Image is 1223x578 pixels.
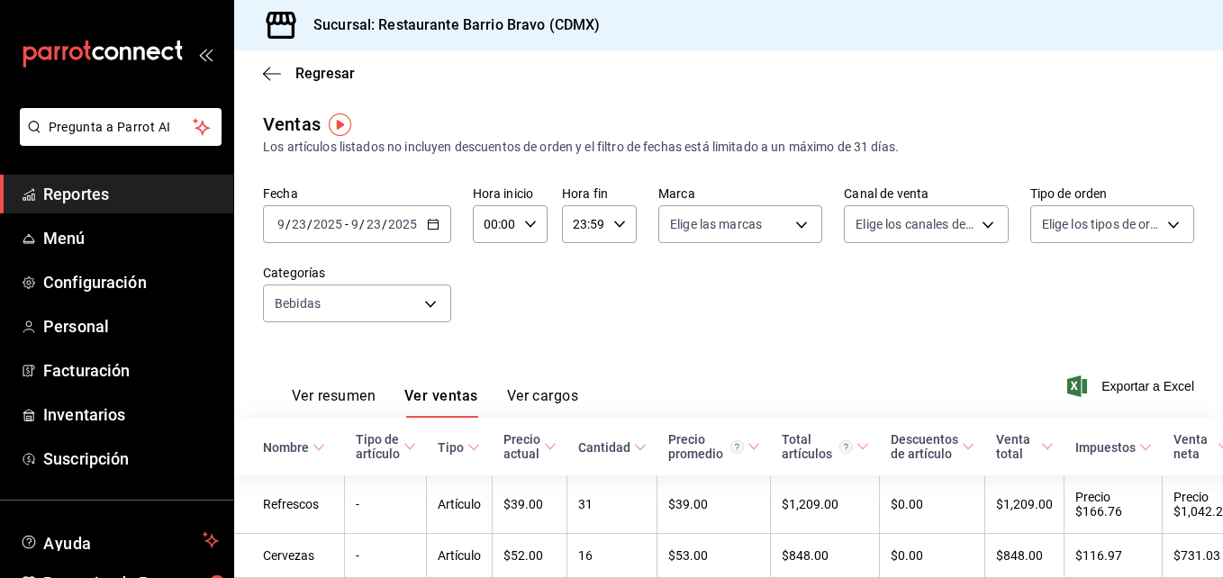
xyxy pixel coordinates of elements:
[263,138,1194,157] div: Los artículos listados no incluyen descuentos de orden y el filtro de fechas está limitado a un m...
[578,440,647,455] span: Cantidad
[578,440,630,455] div: Cantidad
[493,475,567,534] td: $39.00
[844,187,1008,200] label: Canal de venta
[275,294,321,312] span: Bebidas
[292,387,578,418] div: Pestañas de navegación
[1064,534,1163,578] td: $116.97
[313,217,343,231] input: ----
[670,215,762,233] span: Elige las marcas
[1042,215,1161,233] span: Elige los tipos de orden
[507,387,579,418] button: Ver cargos
[366,217,382,231] input: --
[263,440,309,455] div: Nombre
[276,217,285,231] input: --
[996,432,1054,461] span: Venta total
[20,108,222,146] button: Pregunta a Parrot AI
[1101,379,1194,393] font: Exportar a Excel
[234,475,345,534] td: Refrescos
[382,217,387,231] span: /
[263,65,355,82] button: Regresar
[503,432,540,461] div: Precio actual
[657,475,771,534] td: $39.00
[839,440,853,454] svg: El total de artículos considera cambios de precios en los artículos, así como costos adicionales ...
[43,317,109,336] font: Personal
[880,534,985,578] td: $0.00
[263,187,451,200] label: Fecha
[43,449,129,468] font: Suscripción
[771,475,880,534] td: $1,209.00
[1173,432,1215,461] div: Venta neta
[43,229,86,248] font: Menú
[263,111,321,138] div: Ventas
[730,440,744,454] svg: Precio promedio = Total artículos / cantidad
[43,273,147,292] font: Configuración
[356,432,416,461] span: Tipo de artículo
[427,534,493,578] td: Artículo
[285,217,291,231] span: /
[880,475,985,534] td: $0.00
[263,440,325,455] span: Nombre
[1075,440,1136,455] div: Impuestos
[493,534,567,578] td: $52.00
[891,432,958,461] div: Descuentos de artículo
[295,65,355,82] span: Regresar
[404,387,478,418] button: Ver ventas
[985,534,1064,578] td: $848.00
[43,529,195,551] span: Ayuda
[234,534,345,578] td: Cervezas
[387,217,418,231] input: ----
[668,432,760,461] span: Precio promedio
[291,217,307,231] input: --
[1071,375,1194,397] button: Exportar a Excel
[438,440,480,455] span: Tipo
[350,217,359,231] input: --
[49,118,194,137] span: Pregunta a Parrot AI
[473,187,548,200] label: Hora inicio
[13,131,222,149] a: Pregunta a Parrot AI
[1030,187,1194,200] label: Tipo de orden
[562,187,637,200] label: Hora fin
[299,14,600,36] h3: Sucursal: Restaurante Barrio Bravo (CDMX)
[1064,475,1163,534] td: Precio $166.76
[345,475,427,534] td: -
[198,47,213,61] button: open_drawer_menu
[657,534,771,578] td: $53.00
[891,432,974,461] span: Descuentos de artículo
[856,215,974,233] span: Elige los canales de venta
[1075,440,1152,455] span: Impuestos
[503,432,557,461] span: Precio actual
[771,534,880,578] td: $848.00
[329,113,351,136] img: Marcador de información sobre herramientas
[307,217,313,231] span: /
[658,187,822,200] label: Marca
[356,432,400,461] div: Tipo de artículo
[567,475,657,534] td: 31
[43,361,130,380] font: Facturación
[43,405,125,424] font: Inventarios
[782,432,832,461] font: Total artículos
[345,534,427,578] td: -
[43,185,109,203] font: Reportes
[427,475,493,534] td: Artículo
[359,217,365,231] span: /
[567,534,657,578] td: 16
[782,432,869,461] span: Total artículos
[996,432,1037,461] div: Venta total
[345,217,349,231] span: -
[438,440,464,455] div: Tipo
[263,266,451,279] label: Categorías
[668,432,723,461] font: Precio promedio
[292,387,376,405] font: Ver resumen
[985,475,1064,534] td: $1,209.00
